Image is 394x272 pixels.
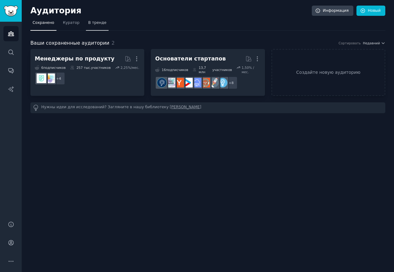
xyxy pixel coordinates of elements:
img: запускать [183,78,193,87]
img: Предприниматель [218,78,227,87]
font: [PERSON_NAME] [170,105,201,109]
font: % /мес. [242,66,254,74]
img: SaaS [192,78,201,87]
font: Ваши сохраненные аудитории [30,40,109,46]
font: Информация [323,8,349,13]
a: Сохранено [30,18,56,31]
font: Новый [368,8,381,13]
img: Предпринимательство [157,78,167,87]
img: ycombinator [174,78,184,87]
img: Логотип GummySearch [4,6,18,16]
img: ProductManagement [45,74,55,83]
a: Информация [312,6,353,16]
font: Нужны идеи для исследований? Загляните в нашу библиотеку [41,105,168,109]
a: Менеджеры по продукту6подписчиков​257 тыс.участников2,25%/мес.+4ProductManagementProductMgmt [30,49,144,96]
font: Создайте новую аудиторию [296,70,360,75]
font: 2 [111,40,114,46]
font: Сортировать [338,41,360,45]
font: Основатели стартапов [155,56,226,62]
font: 16 [162,68,166,72]
font: Сохранено [33,20,54,25]
a: Куратор [61,18,82,31]
font: Недавний [363,41,380,45]
font: 4 [59,77,61,80]
font: + [56,77,59,80]
a: Новый [356,6,385,16]
font: %/мес. [128,66,139,69]
font: подписчиков [166,68,188,72]
img: стартапы [209,78,219,87]
font: В тренде [88,20,106,25]
font: 257 тыс. [77,66,91,69]
font: 13,7 млн [199,66,206,74]
font: участников [212,68,232,72]
font: участников [91,66,111,69]
a: Создайте новую аудиторию [271,49,385,96]
img: ProductMgmt [37,74,46,83]
font: + [229,81,231,85]
a: [PERSON_NAME] [170,105,201,111]
button: Недавний [363,41,385,45]
font: 6 [41,66,43,69]
font: 8 [231,81,234,85]
img: EntrepreneurRideAlong [200,78,210,87]
font: Менеджеры по продукту [35,56,114,62]
font: Аудитория [30,6,81,15]
font: 1,50 [242,66,249,69]
font: подписчиков [43,66,66,69]
font: 2,25 [120,66,128,69]
font: Куратор [63,20,80,25]
a: Основатели стартапов16подписчиков​13,7 млнучастников1,50% /мес.+8ПредпринимательстартапыEntrepren... [151,49,265,96]
a: В тренде [86,18,109,31]
img: индихакеры [166,78,175,87]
